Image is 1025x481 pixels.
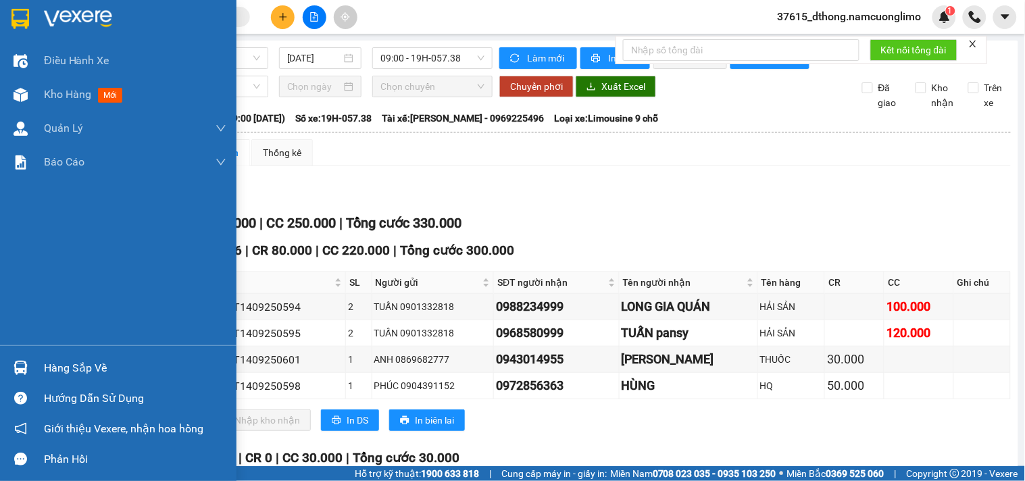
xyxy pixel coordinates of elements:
div: 50.000 [827,376,882,395]
span: Tổng cước 300.000 [400,243,514,258]
span: Đã giao [873,80,905,110]
th: SL [346,272,372,294]
span: Kho nhận [926,80,959,110]
img: warehouse-icon [14,122,28,136]
span: copyright [950,469,959,478]
div: HẢI SẢN [760,299,823,314]
span: CC 250.000 [266,215,336,231]
div: PHÚC 0904391152 [374,378,492,393]
span: Giới thiệu Vexere, nhận hoa hồng [44,420,203,437]
div: TUẤN pansy [622,324,755,343]
span: | [239,450,242,465]
span: 37615_dthong.namcuonglimo [767,8,932,25]
button: downloadNhập kho nhận [209,409,311,431]
button: syncLàm mới [499,47,577,69]
th: Ghi chú [954,272,1011,294]
span: down [216,157,226,168]
span: question-circle [14,392,27,405]
button: printerIn biên lai [389,409,465,431]
div: HQ [760,378,823,393]
span: Miền Nam [610,466,776,481]
div: Hướng dẫn sử dụng [44,388,226,409]
img: phone-icon [969,11,981,23]
span: | [895,466,897,481]
img: warehouse-icon [14,361,28,375]
span: | [245,243,249,258]
button: caret-down [993,5,1017,29]
span: | [346,450,349,465]
span: | [276,450,279,465]
span: sync [510,53,522,64]
img: solution-icon [14,155,28,170]
div: TUẤN 0901332818 [374,299,492,314]
div: 1 [348,378,369,393]
div: HẢI SẢN [760,326,823,340]
th: Tên hàng [758,272,826,294]
span: CC 30.000 [282,450,343,465]
td: TRẦN HÀ [620,347,758,373]
input: Nhập số tổng đài [623,39,859,61]
span: notification [14,422,27,435]
span: | [259,215,263,231]
strong: 0708 023 035 - 0935 103 250 [653,468,776,479]
img: warehouse-icon [14,54,28,68]
span: Tổng cước 330.000 [346,215,461,231]
span: printer [591,53,603,64]
span: | [316,243,319,258]
span: Số xe: 19H-057.38 [295,111,372,126]
div: [PERSON_NAME] [622,350,755,369]
td: 0988234999 [494,294,619,320]
span: Cung cấp máy in - giấy in: [501,466,607,481]
th: CC [884,272,953,294]
div: LONG GIA QUÁN [622,297,755,316]
span: printer [400,415,409,426]
span: 09:00 - 19H-057.38 [380,48,484,68]
td: 32MTT1409250601 [203,347,346,373]
span: Kết nối tổng đài [881,43,947,57]
div: 32MTT1409250598 [205,378,343,395]
div: Thống kê [263,145,301,160]
button: aim [334,5,357,29]
span: Làm mới [527,51,566,66]
td: 0968580999 [494,320,619,347]
img: icon-new-feature [939,11,951,23]
span: Kho hàng [44,88,91,101]
div: 1 [348,352,369,367]
span: In biên lai [415,413,454,428]
span: SĐT người nhận [497,275,605,290]
span: plus [278,12,288,22]
span: download [586,82,596,93]
span: Tổng cước 30.000 [353,450,459,465]
span: | [393,243,397,258]
strong: 1900 633 818 [421,468,479,479]
div: Phản hồi [44,449,226,470]
span: aim [341,12,350,22]
span: Trên xe [979,80,1011,110]
div: 32MTT1409250595 [205,325,343,342]
div: Hàng sắp về [44,358,226,378]
span: mới [98,88,122,103]
span: ⚪️ [780,471,784,476]
td: 32MTT1409250598 [203,373,346,399]
span: Loại xe: Limousine 9 chỗ [554,111,658,126]
span: caret-down [999,11,1011,23]
button: plus [271,5,295,29]
span: Quản Lý [44,120,83,136]
span: close [968,39,978,49]
span: Điều hành xe [44,52,109,69]
input: 14/09/2025 [287,51,342,66]
span: CR 0 [245,450,272,465]
div: 0943014955 [496,350,616,369]
strong: 0369 525 060 [826,468,884,479]
span: CC 220.000 [322,243,390,258]
div: THUỐC [760,352,823,367]
td: 32MTT1409250595 [203,320,346,347]
span: In phơi [608,51,639,66]
span: file-add [309,12,319,22]
td: 0972856363 [494,373,619,399]
span: Miền Bắc [787,466,884,481]
div: 120.000 [886,324,951,343]
td: 32MTT1409250594 [203,294,346,320]
div: ANH 0869682777 [374,352,492,367]
td: 0943014955 [494,347,619,373]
